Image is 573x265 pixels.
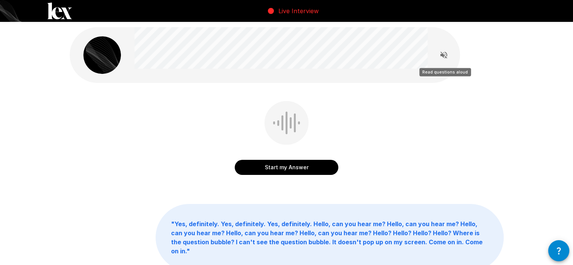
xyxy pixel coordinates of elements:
[278,6,319,15] p: Live Interview
[83,36,121,74] img: lex_avatar2.png
[235,160,338,175] button: Start my Answer
[171,220,483,255] b: " Yes, definitely. Yes, definitely. Yes, definitely. Hello, can you hear me? Hello, can you hear ...
[419,68,471,76] div: Read questions aloud
[436,47,451,63] button: Read questions aloud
